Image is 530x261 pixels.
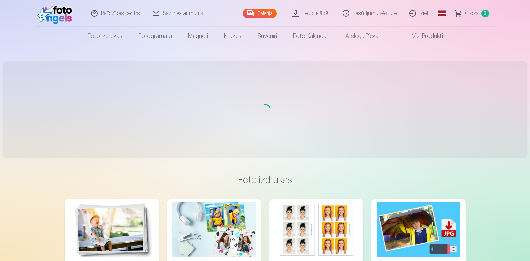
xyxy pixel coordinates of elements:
[465,9,479,17] span: Grozs
[70,174,460,186] h3: Foto izdrukas
[285,27,337,45] a: Foto kalendāri
[130,27,180,45] a: Fotogrāmata
[393,27,451,45] a: Visi produkti
[70,202,154,257] img: Augstas kvalitātes fotoattēlu izdrukas
[216,27,249,45] a: Krūzes
[243,9,277,18] a: Galerija
[481,10,489,17] span: 0
[377,202,460,257] img: Augstas izšķirtspējas digitālais fotoattēls JPG formātā
[172,202,256,257] img: Foto kolāža no divām fotogrāfijām
[337,27,393,45] a: Atslēgu piekariņi
[37,3,76,24] img: /fa1
[275,202,358,257] img: Foto izdrukas dokumentiem
[180,27,216,45] a: Magnēti
[79,27,130,45] a: Foto izdrukas
[249,27,285,45] a: Suvenīri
